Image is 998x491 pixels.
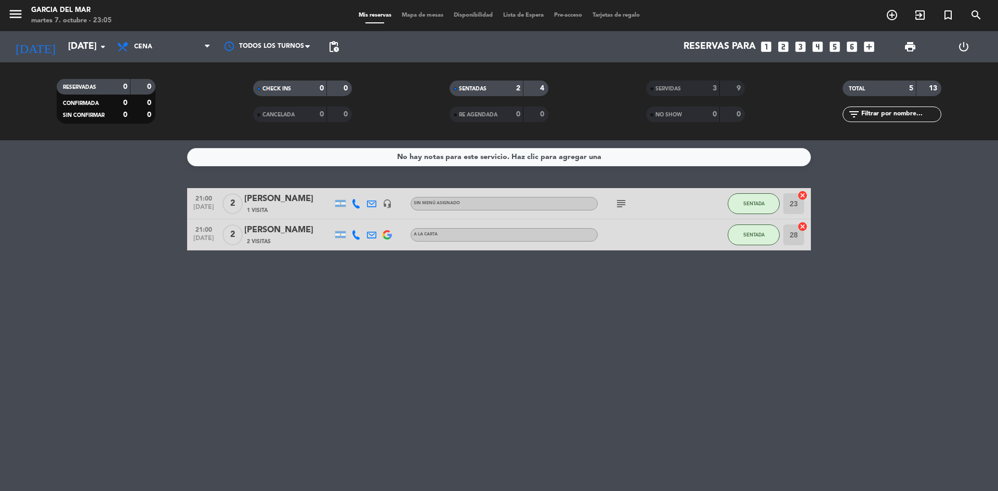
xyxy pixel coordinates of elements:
[498,12,549,18] span: Lista de Espera
[860,109,941,120] input: Filtrar por nombre...
[904,41,916,53] span: print
[147,83,153,90] strong: 0
[516,111,520,118] strong: 0
[845,40,859,54] i: looks_6
[914,9,926,21] i: exit_to_app
[191,192,217,204] span: 21:00
[123,111,127,118] strong: 0
[737,111,743,118] strong: 0
[353,12,397,18] span: Mis reservas
[909,85,913,92] strong: 5
[811,40,824,54] i: looks_4
[743,232,765,237] span: SENTADA
[828,40,842,54] i: looks_5
[587,12,645,18] span: Tarjetas de regalo
[777,40,790,54] i: looks_two
[397,151,601,163] div: No hay notas para este servicio. Haz clic para agregar una
[262,112,295,117] span: CANCELADA
[247,237,271,246] span: 2 Visitas
[262,86,291,91] span: CHECK INS
[63,113,104,118] span: SIN CONFIRMAR
[886,9,898,21] i: add_circle_outline
[134,43,152,50] span: Cena
[737,85,743,92] strong: 9
[344,111,350,118] strong: 0
[655,112,682,117] span: NO SHOW
[8,35,63,58] i: [DATE]
[449,12,498,18] span: Disponibilidad
[743,201,765,206] span: SENTADA
[970,9,982,21] i: search
[191,223,217,235] span: 21:00
[244,223,333,237] div: [PERSON_NAME]
[797,221,808,232] i: cancel
[794,40,807,54] i: looks_3
[937,31,990,62] div: LOG OUT
[147,111,153,118] strong: 0
[549,12,587,18] span: Pre-acceso
[862,40,876,54] i: add_box
[123,83,127,90] strong: 0
[459,86,487,91] span: SENTADAS
[147,99,153,107] strong: 0
[327,41,340,53] span: pending_actions
[31,5,112,16] div: Garcia del Mar
[615,197,627,210] i: subject
[63,101,99,106] span: CONFIRMADA
[684,42,756,52] span: Reservas para
[713,111,717,118] strong: 0
[97,41,109,53] i: arrow_drop_down
[222,224,243,245] span: 2
[397,12,449,18] span: Mapa de mesas
[191,235,217,247] span: [DATE]
[191,204,217,216] span: [DATE]
[957,41,970,53] i: power_settings_new
[728,224,780,245] button: SENTADA
[728,193,780,214] button: SENTADA
[929,85,939,92] strong: 13
[459,112,497,117] span: RE AGENDADA
[414,201,460,205] span: Sin menú asignado
[383,199,392,208] i: headset_mic
[849,86,865,91] span: TOTAL
[383,230,392,240] img: google-logo.png
[414,232,438,236] span: A LA CARTA
[655,86,681,91] span: SERVIDAS
[344,85,350,92] strong: 0
[63,85,96,90] span: RESERVADAS
[759,40,773,54] i: looks_one
[8,6,23,25] button: menu
[942,9,954,21] i: turned_in_not
[540,85,546,92] strong: 4
[247,206,268,215] span: 1 Visita
[540,111,546,118] strong: 0
[244,192,333,206] div: [PERSON_NAME]
[320,85,324,92] strong: 0
[123,99,127,107] strong: 0
[797,190,808,201] i: cancel
[31,16,112,26] div: martes 7. octubre - 23:05
[713,85,717,92] strong: 3
[8,6,23,22] i: menu
[222,193,243,214] span: 2
[320,111,324,118] strong: 0
[848,108,860,121] i: filter_list
[516,85,520,92] strong: 2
